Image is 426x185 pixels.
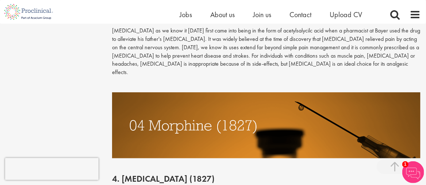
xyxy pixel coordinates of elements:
p: [MEDICAL_DATA] as we know it [DATE] first came into being in the form of acetylsalycilc acid when... [112,27,421,77]
a: Jobs [180,10,192,19]
a: Upload CV [330,10,362,19]
iframe: reCAPTCHA [5,158,99,180]
h2: 4. [MEDICAL_DATA] (1827) [112,174,421,184]
span: 1 [402,161,408,167]
a: Contact [289,10,311,19]
a: About us [210,10,235,19]
a: Join us [253,10,271,19]
img: Chatbot [402,161,424,183]
img: MORPHINE (1827) [112,92,421,158]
